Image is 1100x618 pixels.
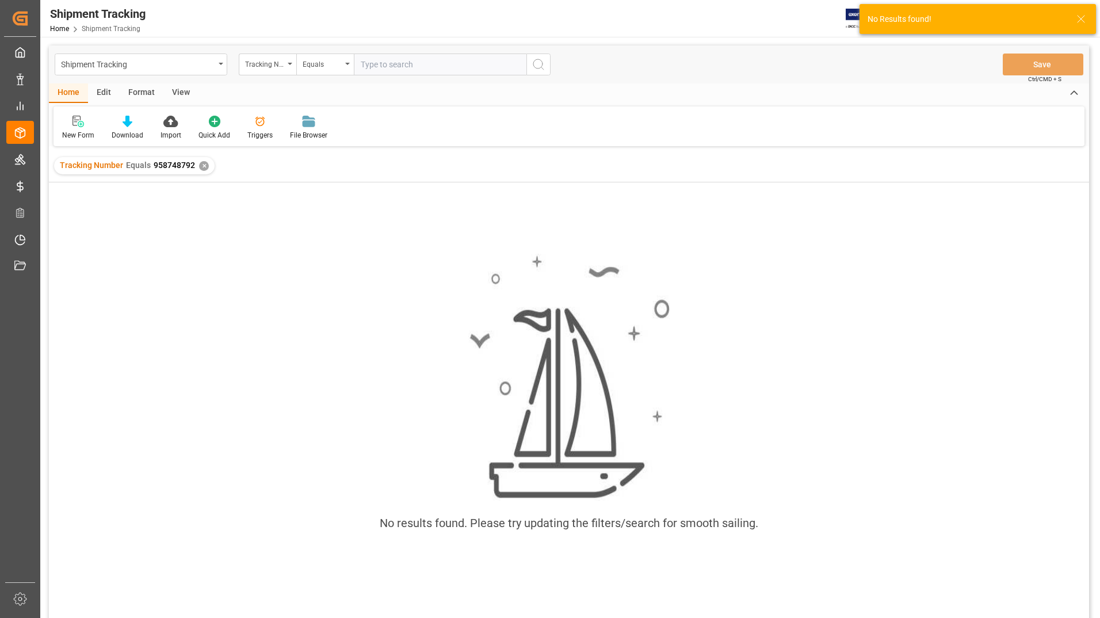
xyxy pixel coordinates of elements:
[198,130,230,140] div: Quick Add
[296,54,354,75] button: open menu
[112,130,143,140] div: Download
[163,83,198,103] div: View
[49,83,88,103] div: Home
[55,54,227,75] button: open menu
[247,130,273,140] div: Triggers
[154,161,195,170] span: 958748792
[50,5,146,22] div: Shipment Tracking
[468,254,670,501] img: smooth_sailing.jpeg
[868,13,1065,25] div: No Results found!
[245,56,284,70] div: Tracking Number
[161,130,181,140] div: Import
[61,56,215,71] div: Shipment Tracking
[199,161,209,171] div: ✕
[120,83,163,103] div: Format
[846,9,885,29] img: Exertis%20JAM%20-%20Email%20Logo.jpg_1722504956.jpg
[88,83,120,103] div: Edit
[354,54,526,75] input: Type to search
[380,514,758,532] div: No results found. Please try updating the filters/search for smooth sailing.
[126,161,151,170] span: Equals
[60,161,123,170] span: Tracking Number
[50,25,69,33] a: Home
[1003,54,1083,75] button: Save
[239,54,296,75] button: open menu
[62,130,94,140] div: New Form
[1028,75,1061,83] span: Ctrl/CMD + S
[303,56,342,70] div: Equals
[526,54,551,75] button: search button
[290,130,327,140] div: File Browser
